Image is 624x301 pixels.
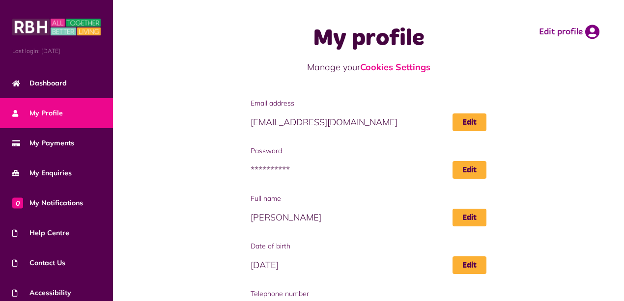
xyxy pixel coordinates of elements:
[251,113,486,131] span: [EMAIL_ADDRESS][DOMAIN_NAME]
[12,47,101,55] span: Last login: [DATE]
[12,108,63,118] span: My Profile
[251,25,486,53] h1: My profile
[12,197,23,208] span: 0
[251,241,486,251] span: Date of birth
[453,256,486,274] a: Edit
[251,60,486,74] p: Manage your
[12,78,67,88] span: Dashboard
[12,288,71,298] span: Accessibility
[12,228,69,238] span: Help Centre
[453,209,486,226] a: Edit
[251,98,486,109] span: Email address
[12,198,83,208] span: My Notifications
[12,138,74,148] span: My Payments
[251,289,486,299] span: Telephone number
[453,161,486,179] a: Edit
[251,146,486,156] span: Password
[539,25,599,39] a: Edit profile
[12,258,65,268] span: Contact Us
[453,113,486,131] a: Edit
[12,168,72,178] span: My Enquiries
[251,209,486,226] span: [PERSON_NAME]
[360,61,430,73] a: Cookies Settings
[251,256,486,274] span: [DATE]
[251,193,486,204] span: Full name
[12,17,101,37] img: MyRBH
